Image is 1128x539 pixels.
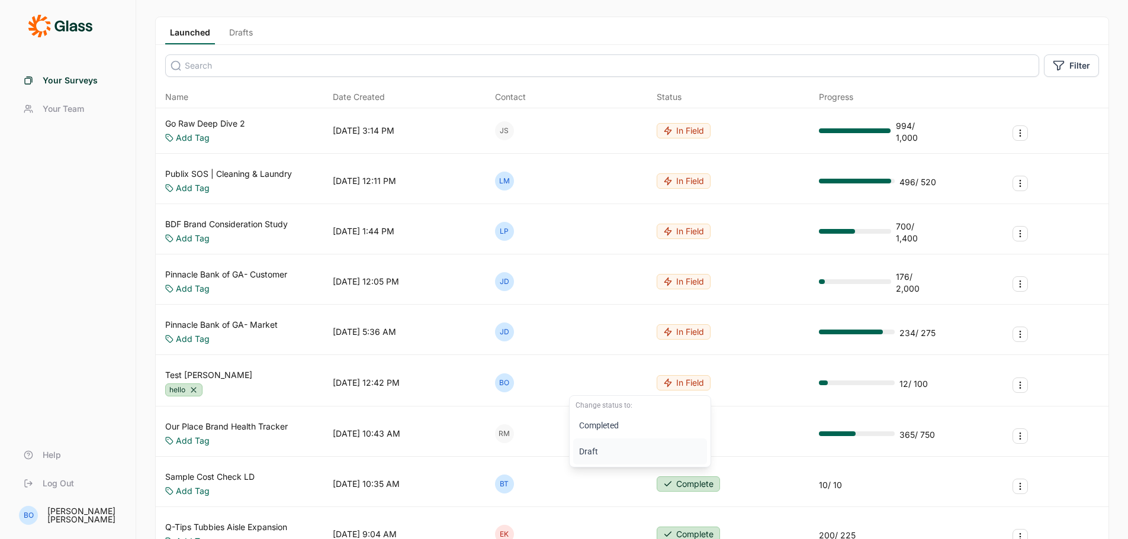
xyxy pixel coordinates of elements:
div: JD [495,272,514,291]
button: In Field [657,274,711,289]
div: 12 / 100 [899,378,928,390]
button: Filter [1044,54,1099,77]
span: Date Created [333,91,385,103]
input: Search [165,54,1039,77]
button: Survey Actions [1013,428,1028,444]
button: Survey Actions [1013,479,1028,494]
div: Status [657,91,682,103]
button: Completed [573,412,707,438]
div: 10 / 10 [819,479,842,491]
button: Draft [573,438,707,464]
div: 365 / 750 [899,429,935,441]
button: Survey Actions [1013,377,1028,393]
a: Add Tag [176,333,210,345]
button: Survey Actions [1013,276,1028,292]
div: [DATE] 1:44 PM [333,225,394,237]
div: [DATE] 12:11 PM [333,175,396,187]
span: Your Team [43,103,84,115]
div: 234 / 275 [899,327,936,339]
button: Survey Actions [1013,327,1028,342]
div: [DATE] 3:14 PM [333,125,394,137]
div: [DATE] 10:35 AM [333,478,400,490]
a: Pinnacle Bank of GA- Customer [165,269,287,280]
button: In Field [657,324,711,340]
a: Go Raw Deep Dive 2 [165,118,245,130]
button: Survey Actions [1013,125,1028,141]
span: Log Out [43,477,74,489]
a: Our Place Brand Health Tracker [165,421,288,433]
div: BO [495,373,514,392]
div: In Field [569,395,711,467]
a: Add Tag [176,485,210,497]
a: Sample Cost Check LD [165,471,255,483]
div: hello [165,383,203,396]
div: JD [495,322,514,341]
span: Filter [1069,60,1090,72]
div: BO [19,506,38,525]
div: Contact [495,91,526,103]
a: Publix SOS | Cleaning & Laundry [165,168,292,180]
span: Your Surveys [43,75,98,86]
div: 496 / 520 [899,176,936,188]
a: Test [PERSON_NAME] [165,369,252,381]
div: Change status to: [573,398,707,412]
button: Complete [657,476,720,492]
a: Launched [165,27,215,44]
button: In Field [657,375,711,390]
div: Progress [819,91,853,103]
div: [DATE] 12:42 PM [333,377,400,389]
div: 176 / 2,000 [896,271,937,295]
span: Help [43,449,61,461]
button: Survey Actions [1013,226,1028,241]
a: Add Tag [176,182,210,194]
a: Q-Tips Tubbies Aisle Expansion [165,521,287,533]
button: In Field [657,123,711,138]
div: 700 / 1,400 [896,221,937,244]
a: Drafts [224,27,258,44]
div: LP [495,222,514,241]
a: Add Tag [176,132,210,144]
div: [DATE] 5:36 AM [333,326,396,338]
div: 994 / 1,000 [896,120,937,144]
a: Add Tag [176,283,210,295]
button: Survey Actions [1013,176,1028,191]
button: In Field [657,173,711,189]
button: In Field [657,224,711,239]
a: Pinnacle Bank of GA- Market [165,319,278,331]
a: Add Tag [176,233,210,244]
div: BT [495,475,514,493]
span: Name [165,91,188,103]
div: RM [495,424,514,443]
a: BDF Brand Consideration Study [165,218,288,230]
div: LM [495,172,514,191]
a: Add Tag [176,435,210,447]
div: [DATE] 12:05 PM [333,276,399,288]
div: JS [495,121,514,140]
div: [PERSON_NAME] [PERSON_NAME] [47,507,121,524]
div: [DATE] 10:43 AM [333,428,400,440]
